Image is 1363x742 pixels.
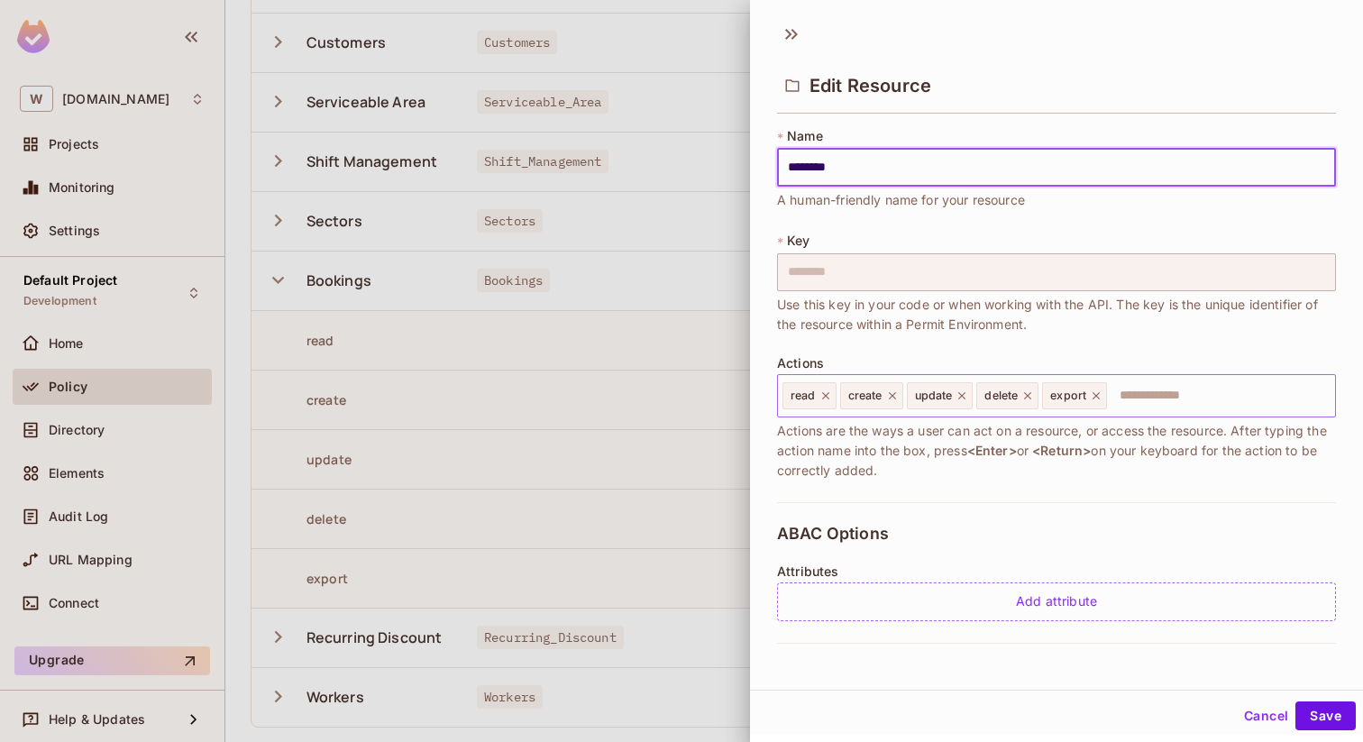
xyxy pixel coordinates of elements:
div: read [782,382,837,409]
span: Name [787,129,823,143]
span: delete [984,389,1018,403]
span: update [915,389,953,403]
button: Save [1295,701,1356,730]
div: create [840,382,903,409]
span: create [848,389,883,403]
span: ABAC Options [777,525,889,543]
span: Use this key in your code or when working with the API. The key is the unique identifier of the r... [777,295,1336,334]
span: <Enter> [967,443,1017,458]
div: update [907,382,974,409]
div: export [1042,382,1107,409]
span: export [1050,389,1086,403]
span: Edit Resource [810,75,931,96]
span: read [791,389,816,403]
div: delete [976,382,1038,409]
span: Actions are the ways a user can act on a resource, or access the resource. After typing the actio... [777,421,1336,481]
span: Key [787,234,810,248]
span: Attributes [777,564,839,579]
span: A human-friendly name for your resource [777,190,1025,210]
button: Cancel [1237,701,1295,730]
span: Actions [777,356,824,371]
span: <Return> [1032,443,1091,458]
div: Add attribute [777,582,1336,621]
